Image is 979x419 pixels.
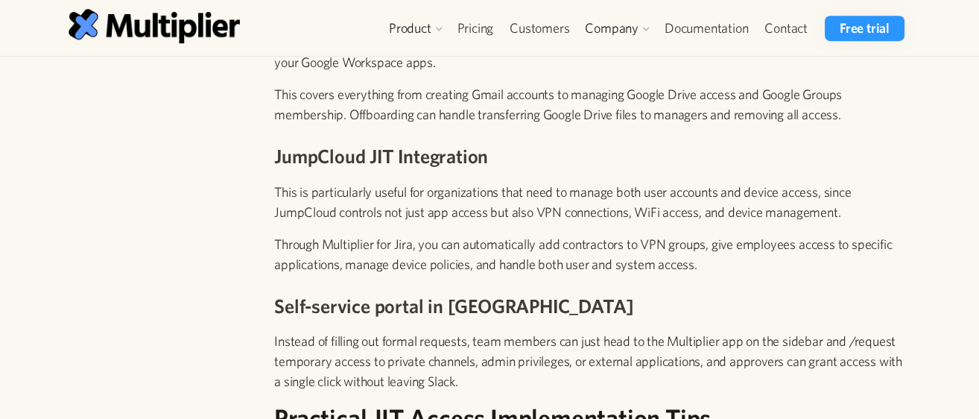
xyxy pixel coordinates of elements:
h3: Self-service portal in [GEOGRAPHIC_DATA] [274,292,910,319]
a: Free trial [825,16,904,41]
div: Product [381,16,449,41]
a: Documentation [656,16,756,41]
a: Pricing [449,16,502,41]
a: Customers [501,16,577,41]
p: Instead of filling out formal requests, team members can just head to the Multiplier app on the s... [274,331,910,391]
p: Through Multiplier for Jira, you can automatically add contractors to VPN groups, give employees ... [274,234,910,274]
a: Contact [756,16,816,41]
div: Company [585,19,639,37]
h3: JumpCloud JIT Integration [274,142,910,169]
div: Company [577,16,656,41]
p: This covers everything from creating Gmail accounts to managing Google Drive access and Google Gr... [274,84,910,125]
p: This is particularly useful for organizations that need to manage both user accounts and device a... [274,182,910,222]
div: Product [389,19,431,37]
